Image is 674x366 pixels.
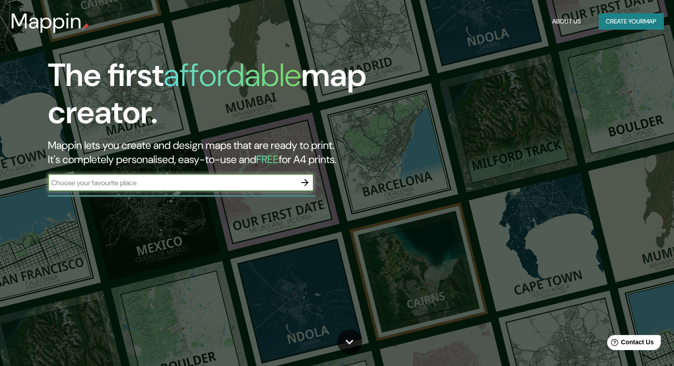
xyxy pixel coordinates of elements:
[48,138,385,167] h2: Mappin lets you create and design maps that are ready to print. It's completely personalised, eas...
[48,178,296,188] input: Choose your favourite place
[549,13,584,30] button: About Us
[11,9,82,34] h3: Mappin
[164,55,301,96] h1: affordable
[599,13,663,30] button: Create yourmap
[82,23,89,30] img: mappin-pin
[256,152,279,166] h5: FREE
[595,331,664,356] iframe: Help widget launcher
[48,57,385,138] h1: The first map creator.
